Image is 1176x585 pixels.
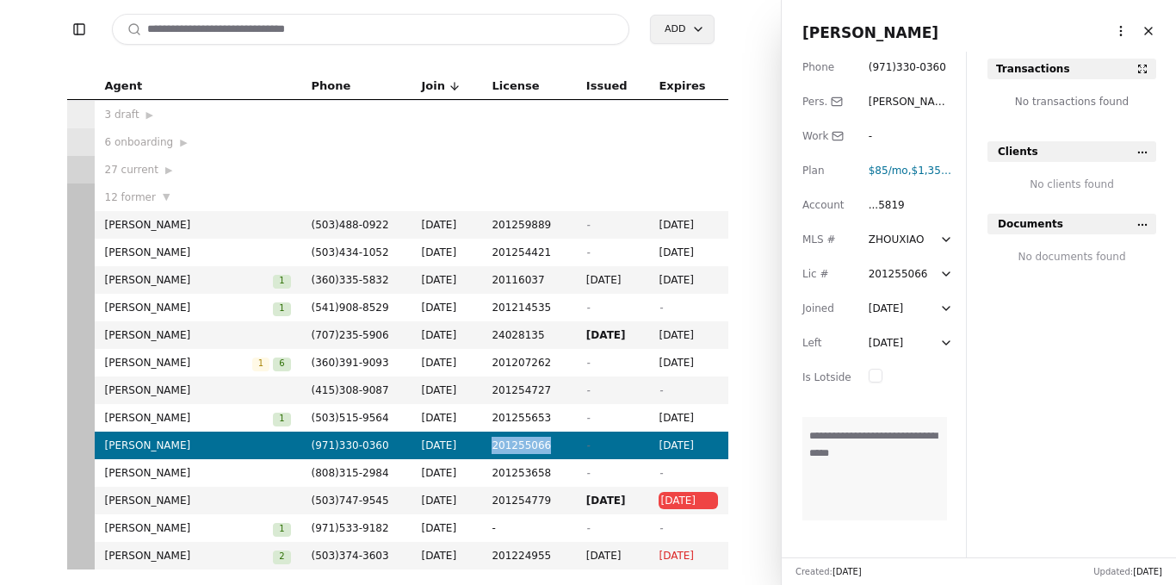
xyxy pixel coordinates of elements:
[869,61,946,73] span: ( 971 ) 330 - 0360
[492,464,565,482] span: 201253658
[312,219,389,231] span: ( 503 ) 488 - 0922
[312,357,389,369] span: ( 360 ) 391 - 9093
[586,492,639,509] span: [DATE]
[105,327,291,344] span: [PERSON_NAME]
[105,382,291,399] span: [PERSON_NAME]
[660,492,715,509] span: [DATE]
[987,248,1156,265] div: No documents found
[105,354,252,371] span: [PERSON_NAME]
[586,384,590,396] span: -
[312,77,351,96] span: Phone
[273,299,290,316] button: 1
[312,522,389,534] span: ( 971 ) 533 - 9182
[802,265,851,283] div: Lic #
[422,327,472,344] span: [DATE]
[422,271,472,289] span: [DATE]
[105,437,291,454] span: [PERSON_NAME]
[252,358,269,371] span: 1
[795,565,862,578] div: Created:
[492,382,565,399] span: 201254727
[869,96,952,159] span: [PERSON_NAME][EMAIL_ADDRESS][DOMAIN_NAME]
[273,271,290,289] button: 1
[105,520,274,537] span: [PERSON_NAME]
[492,271,565,289] span: 20116037
[105,134,291,151] div: 6 onboarding
[312,302,389,314] span: ( 541 ) 908 - 8529
[252,354,269,371] button: 1
[273,358,290,371] span: 6
[422,520,472,537] span: [DATE]
[659,547,717,564] span: [DATE]
[659,244,717,261] span: [DATE]
[273,409,290,426] button: 1
[105,299,274,316] span: [PERSON_NAME]
[586,357,590,369] span: -
[998,215,1063,233] span: Documents
[422,216,472,233] span: [DATE]
[996,60,1070,78] div: Transactions
[273,520,290,537] button: 1
[659,327,717,344] span: [DATE]
[422,244,472,261] span: [DATE]
[869,196,905,214] div: ...5819
[422,382,472,399] span: [DATE]
[802,24,938,41] span: [PERSON_NAME]
[105,244,291,261] span: [PERSON_NAME]
[659,354,717,371] span: [DATE]
[869,265,928,283] div: 201255066
[586,412,590,424] span: -
[659,437,717,454] span: [DATE]
[659,216,717,233] span: [DATE]
[312,384,389,396] span: ( 415 ) 308 - 9087
[659,409,717,426] span: [DATE]
[492,437,565,454] span: 201255066
[105,547,274,564] span: [PERSON_NAME]
[273,551,290,564] span: 2
[422,464,472,482] span: [DATE]
[312,246,389,258] span: ( 503 ) 434 - 1052
[869,165,912,177] span: ,
[1093,565,1162,578] div: Updated:
[312,550,389,562] span: ( 503 ) 374 - 3603
[659,467,662,479] span: -
[105,492,291,509] span: [PERSON_NAME]
[146,108,153,123] span: ▶
[586,271,639,289] span: [DATE]
[987,176,1156,193] div: No clients found
[105,77,143,96] span: Agent
[312,412,389,424] span: ( 503 ) 515 - 9564
[802,93,851,110] div: Pers.
[492,492,565,509] span: 201254779
[165,163,172,178] span: ▶
[105,216,291,233] span: [PERSON_NAME]
[492,547,565,564] span: 201224955
[273,275,290,289] span: 1
[105,161,291,178] div: 27 current
[312,439,389,451] span: ( 971 ) 330 - 0360
[273,302,290,316] span: 1
[312,495,389,507] span: ( 503 ) 747 - 9545
[802,162,851,179] div: Plan
[998,143,1038,160] span: Clients
[422,492,472,509] span: [DATE]
[492,77,539,96] span: License
[422,409,472,426] span: [DATE]
[422,437,472,454] span: [DATE]
[586,219,590,231] span: -
[586,77,628,96] span: Issued
[586,246,590,258] span: -
[869,334,904,352] div: [DATE]
[586,327,639,344] span: [DATE]
[492,244,565,261] span: 201254421
[802,300,851,317] div: Joined
[802,231,851,248] div: MLS #
[869,128,900,145] div: -
[832,567,862,576] span: [DATE]
[273,413,290,426] span: 1
[912,165,964,177] span: $1,350 fee
[586,547,639,564] span: [DATE]
[659,522,662,534] span: -
[869,165,908,177] span: $85 /mo
[273,523,290,537] span: 1
[312,329,389,341] span: ( 707 ) 235 - 5906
